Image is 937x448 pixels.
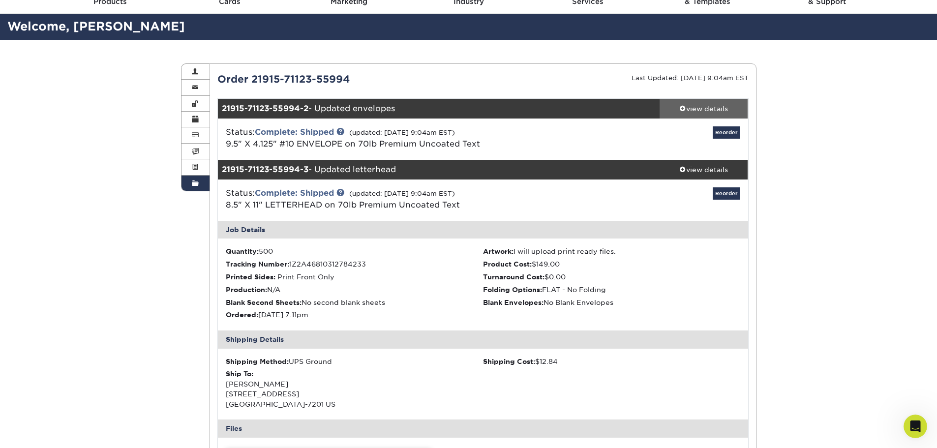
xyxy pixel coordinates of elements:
[218,419,748,437] div: Files
[218,99,660,119] div: - Updated envelopes
[483,246,740,256] li: I will upload print ready files.
[218,160,660,179] div: - Updated letterhead
[226,246,483,256] li: 500
[483,357,740,366] div: $12.84
[226,299,302,306] strong: Blank Second Sheets:
[226,370,253,378] strong: Ship To:
[483,247,514,255] strong: Artwork:
[218,330,748,348] div: Shipping Details
[168,318,184,334] button: Send a message…
[660,99,748,119] a: view details
[6,4,25,23] button: go back
[125,213,127,221] b: .
[222,104,308,113] strong: 21915-71123-55994-2
[226,273,275,281] strong: Printed Sides:
[660,104,748,114] div: view details
[226,311,258,319] strong: Ordered:
[483,285,740,295] li: FLAT - No Folding
[226,357,483,366] div: UPS Ground
[226,247,259,255] strong: Quantity:
[28,5,44,21] img: Profile image for Avery
[289,260,366,268] span: 1Z2A46810312784233
[660,160,748,179] a: view details
[62,322,70,330] button: Start recording
[31,322,39,330] button: Gif picker
[42,5,58,21] img: Profile image for Erica
[713,187,740,200] a: Reorder
[349,190,455,197] small: (updated: [DATE] 9:04am EST)
[483,298,740,307] li: No Blank Envelopes
[15,322,23,330] button: Emoji picker
[8,301,188,318] textarea: Message…
[218,221,748,239] div: Job Details
[713,126,740,139] a: Reorder
[218,126,571,150] div: Status:
[83,12,129,22] p: A few minutes
[19,83,132,100] b: Past Order Files Will Not Transfer:
[483,260,532,268] strong: Product Cost:
[16,285,153,304] div: Customer Service Hours; 9 am-5 pm EST
[16,145,153,222] div: To ensure a smooth transition, we encourage you to log in to your account and download any files ...
[210,72,483,87] div: Order 21915-71123-55994
[483,273,544,281] strong: Turnaround Cost:
[226,310,483,320] li: [DATE] 7:11pm
[226,369,483,409] div: [PERSON_NAME] [STREET_ADDRESS] [GEOGRAPHIC_DATA]-7201 US
[226,200,460,209] a: 8.5" X 11" LETTERHEAD on 70lb Premium Uncoated Text
[660,165,748,175] div: view details
[16,82,153,140] div: While your order history will remain accessible, artwork files from past orders will not carry ov...
[226,298,483,307] li: No second blank sheets
[255,127,334,137] a: Complete: Shipped
[255,188,334,198] a: Complete: Shipped
[226,358,289,365] strong: Shipping Method:
[173,4,190,22] div: Close
[483,259,740,269] li: $149.00
[222,165,308,174] strong: 21915-71123-55994-3
[226,139,480,149] a: 9.5" X 4.125" #10 ENVELOPE on 70lb Premium Uncoated Text
[22,227,148,245] b: Please note that files cannot be downloaded via a mobile phone.
[632,74,749,82] small: Last Updated: [DATE] 9:04am EST
[226,286,267,294] strong: Production:
[483,286,542,294] strong: Folding Options:
[75,5,117,12] h1: Primoprint
[47,322,55,330] button: Upload attachment
[483,299,544,306] strong: Blank Envelopes:
[16,251,153,280] div: Should you have any questions, please utilize our chat feature. We look forward to serving you!
[154,4,173,23] button: Home
[277,273,334,281] span: Print Front Only
[483,272,740,282] li: $0.00
[904,415,927,438] iframe: Intercom live chat
[226,285,483,295] li: N/A
[349,129,455,136] small: (updated: [DATE] 9:04am EST)
[226,260,289,268] strong: Tracking Number:
[483,358,535,365] strong: Shipping Cost:
[218,187,571,211] div: Status:
[56,5,71,21] img: Profile image for Jenny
